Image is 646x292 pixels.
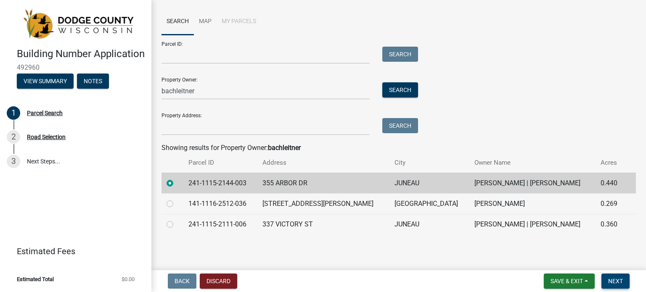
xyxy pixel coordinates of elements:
wm-modal-confirm: Summary [17,78,74,85]
span: 492960 [17,63,135,71]
td: [PERSON_NAME] [469,193,596,214]
span: $0.00 [122,276,135,282]
span: Back [175,278,190,284]
td: 355 ARBOR DR [257,173,389,193]
th: Address [257,153,389,173]
span: Estimated Total [17,276,54,282]
div: Road Selection [27,134,66,140]
td: [GEOGRAPHIC_DATA] [389,193,469,214]
button: Search [382,82,418,97]
wm-modal-confirm: Notes [77,78,109,85]
td: [PERSON_NAME] | [PERSON_NAME] [469,173,596,193]
td: 0.360 [596,214,625,234]
button: Back [168,274,196,289]
td: JUNEAU [389,214,469,234]
a: Map [194,8,217,35]
td: [STREET_ADDRESS][PERSON_NAME] [257,193,389,214]
span: Save & Exit [551,278,583,284]
td: 0.269 [596,193,625,214]
div: 2 [7,130,20,144]
span: Next [608,278,623,284]
td: JUNEAU [389,173,469,193]
td: [PERSON_NAME] | [PERSON_NAME] [469,214,596,234]
button: Notes [77,74,109,89]
th: Parcel ID [183,153,257,173]
a: Search [161,8,194,35]
td: 141-1116-2512-036 [183,193,257,214]
button: View Summary [17,74,74,89]
th: Acres [596,153,625,173]
img: Dodge County, Wisconsin [17,9,138,39]
a: Estimated Fees [7,243,138,260]
div: Parcel Search [27,110,63,116]
div: 1 [7,106,20,120]
th: Owner Name [469,153,596,173]
h4: Building Number Application [17,48,145,60]
button: Search [382,47,418,62]
button: Search [382,118,418,133]
button: Save & Exit [544,274,595,289]
td: 241-1115-2144-003 [183,173,257,193]
th: City [389,153,469,173]
td: 0.440 [596,173,625,193]
button: Discard [200,274,237,289]
div: 3 [7,155,20,168]
strong: bachleitner [268,144,301,152]
td: 337 VICTORY ST [257,214,389,234]
td: 241-1115-2111-006 [183,214,257,234]
div: Showing results for Property Owner: [161,143,636,153]
button: Next [601,274,630,289]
